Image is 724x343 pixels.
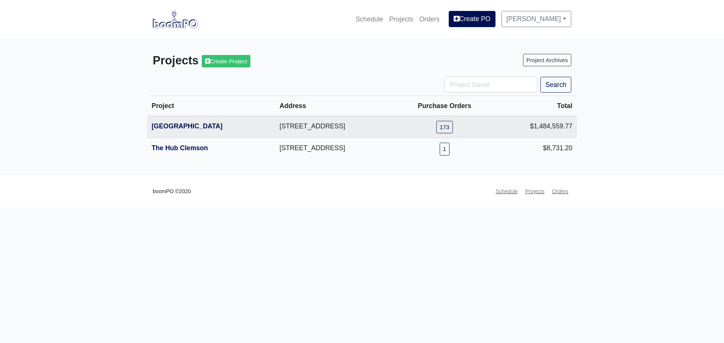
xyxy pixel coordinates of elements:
[152,144,208,152] a: The Hub Clemson
[523,54,571,66] a: Project Archives
[492,184,521,199] a: Schedule
[275,96,394,116] th: Address
[522,184,548,199] a: Projects
[440,143,450,155] a: 1
[495,96,577,116] th: Total
[153,11,198,28] img: boomPO
[353,11,386,27] a: Schedule
[275,116,394,138] td: [STREET_ADDRESS]
[152,122,222,130] a: [GEOGRAPHIC_DATA]
[275,138,394,160] td: [STREET_ADDRESS]
[502,11,571,27] a: [PERSON_NAME]
[386,11,416,27] a: Projects
[153,187,191,196] small: boomPO ©2020
[394,96,494,116] th: Purchase Orders
[147,96,275,116] th: Project
[549,184,571,199] a: Orders
[445,77,537,93] input: Project Name
[449,11,495,27] a: Create PO
[436,121,453,133] a: 173
[202,55,250,67] a: Create Project
[495,116,577,138] td: $1,484,559.77
[540,77,571,93] button: Search
[416,11,443,27] a: Orders
[495,138,577,160] td: $8,731.20
[153,54,356,68] h3: Projects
